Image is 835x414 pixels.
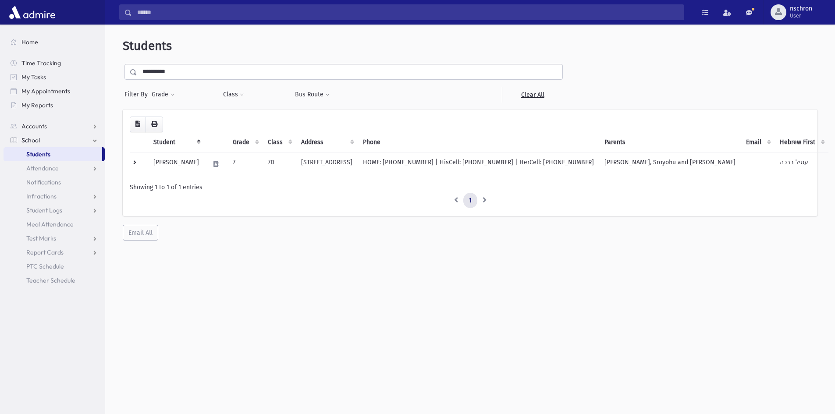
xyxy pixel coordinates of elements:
[21,87,70,95] span: My Appointments
[26,150,50,158] span: Students
[4,56,105,70] a: Time Tracking
[4,259,105,273] a: PTC Schedule
[4,203,105,217] a: Student Logs
[4,147,102,161] a: Students
[148,152,204,176] td: [PERSON_NAME]
[4,189,105,203] a: Infractions
[124,90,151,99] span: Filter By
[4,175,105,189] a: Notifications
[26,220,74,228] span: Meal Attendance
[223,87,245,103] button: Class
[790,5,812,12] span: nschron
[4,98,105,112] a: My Reports
[4,245,105,259] a: Report Cards
[599,152,741,176] td: [PERSON_NAME], Sroyohu and [PERSON_NAME]
[132,4,684,20] input: Search
[4,161,105,175] a: Attendance
[123,225,158,241] button: Email All
[21,73,46,81] span: My Tasks
[26,192,57,200] span: Infractions
[4,133,105,147] a: School
[123,39,172,53] span: Students
[130,117,146,132] button: CSV
[26,234,56,242] span: Test Marks
[26,178,61,186] span: Notifications
[26,164,59,172] span: Attendance
[295,87,330,103] button: Bus Route
[4,119,105,133] a: Accounts
[26,206,62,214] span: Student Logs
[502,87,563,103] a: Clear All
[26,276,75,284] span: Teacher Schedule
[227,132,263,152] th: Grade: activate to sort column ascending
[146,117,163,132] button: Print
[4,70,105,84] a: My Tasks
[21,122,47,130] span: Accounts
[463,193,477,209] a: 1
[21,136,40,144] span: School
[4,35,105,49] a: Home
[26,262,64,270] span: PTC Schedule
[21,59,61,67] span: Time Tracking
[130,183,810,192] div: Showing 1 to 1 of 1 entries
[775,132,828,152] th: Hebrew First: activate to sort column ascending
[775,152,828,176] td: עטיל ברכה
[148,132,204,152] th: Student: activate to sort column descending
[263,132,296,152] th: Class: activate to sort column ascending
[7,4,57,21] img: AdmirePro
[599,132,741,152] th: Parents
[227,152,263,176] td: 7
[263,152,296,176] td: 7D
[21,101,53,109] span: My Reports
[4,273,105,287] a: Teacher Schedule
[296,132,358,152] th: Address: activate to sort column ascending
[358,152,599,176] td: HOME: [PHONE_NUMBER] | HisCell: [PHONE_NUMBER] | HerCell: [PHONE_NUMBER]
[151,87,175,103] button: Grade
[4,231,105,245] a: Test Marks
[358,132,599,152] th: Phone
[741,132,775,152] th: Email: activate to sort column ascending
[4,84,105,98] a: My Appointments
[4,217,105,231] a: Meal Attendance
[21,38,38,46] span: Home
[790,12,812,19] span: User
[296,152,358,176] td: [STREET_ADDRESS]
[26,248,64,256] span: Report Cards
